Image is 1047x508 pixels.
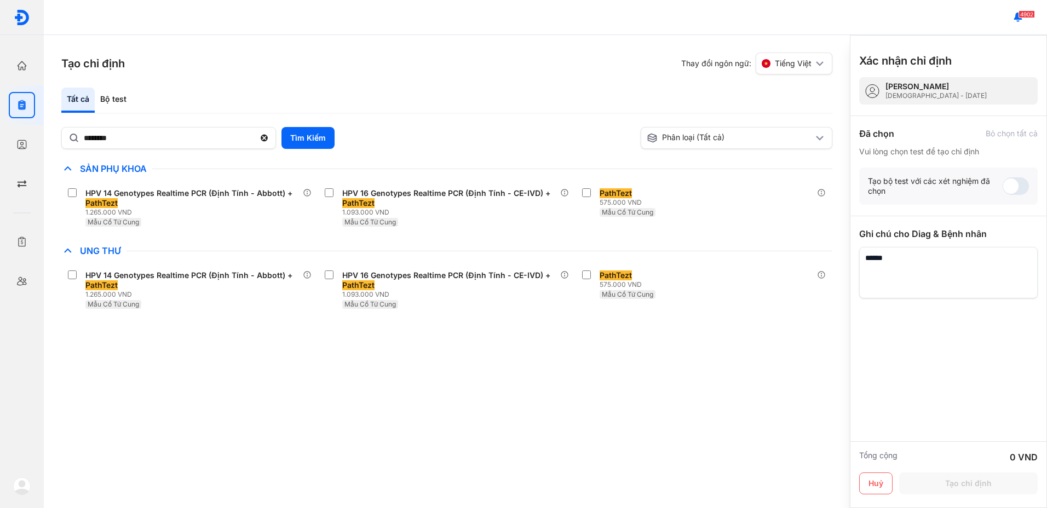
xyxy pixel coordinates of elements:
[74,163,152,174] span: Sản Phụ Khoa
[859,53,952,68] h3: Xác nhận chỉ định
[14,9,30,26] img: logo
[1010,451,1038,464] div: 0 VND
[88,218,139,226] span: Mẫu Cổ Tử Cung
[344,300,396,308] span: Mẫu Cổ Tử Cung
[899,472,1038,494] button: Tạo chỉ định
[859,127,894,140] div: Đã chọn
[602,208,653,216] span: Mẫu Cổ Tử Cung
[85,270,298,290] div: HPV 14 Genotypes Realtime PCR (Định Tính - Abbott) +
[600,188,632,198] span: PathTezt
[85,188,298,208] div: HPV 14 Genotypes Realtime PCR (Định Tính - Abbott) +
[13,477,31,495] img: logo
[868,176,1003,196] div: Tạo bộ test với các xét nghiệm đã chọn
[600,280,658,289] div: 575.000 VND
[602,290,653,298] span: Mẫu Cổ Tử Cung
[600,270,632,280] span: PathTezt
[859,472,893,494] button: Huỷ
[986,129,1038,138] div: Bỏ chọn tất cả
[647,132,813,143] div: Phân loại (Tất cả)
[85,208,303,217] div: 1.265.000 VND
[600,198,658,207] div: 575.000 VND
[61,56,125,71] h3: Tạo chỉ định
[74,245,126,256] span: Ung Thư
[342,198,375,208] span: PathTezt
[85,290,303,299] div: 1.265.000 VND
[681,53,832,74] div: Thay đổi ngôn ngữ:
[95,88,132,113] div: Bộ test
[344,218,396,226] span: Mẫu Cổ Tử Cung
[342,290,560,299] div: 1.093.000 VND
[859,451,898,464] div: Tổng cộng
[1019,10,1035,18] span: 4902
[342,188,555,208] div: HPV 16 Genotypes Realtime PCR (Định Tính - CE-IVD) +
[342,208,560,217] div: 1.093.000 VND
[281,127,335,149] button: Tìm Kiếm
[342,280,375,290] span: PathTezt
[342,270,555,290] div: HPV 16 Genotypes Realtime PCR (Định Tính - CE-IVD) +
[88,300,139,308] span: Mẫu Cổ Tử Cung
[61,88,95,113] div: Tất cả
[859,227,1038,240] div: Ghi chú cho Diag & Bệnh nhân
[885,82,987,91] div: [PERSON_NAME]
[775,59,812,68] span: Tiếng Việt
[859,147,1038,157] div: Vui lòng chọn test để tạo chỉ định
[85,280,118,290] span: PathTezt
[885,91,987,100] div: [DEMOGRAPHIC_DATA] - [DATE]
[85,198,118,208] span: PathTezt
